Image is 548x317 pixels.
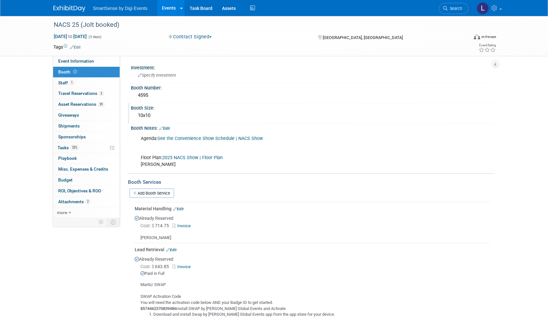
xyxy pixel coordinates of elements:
b: 8574462370839486 [140,306,176,311]
a: Booth [53,67,120,77]
span: 33% [70,145,79,150]
div: In-Person [481,35,496,39]
td: Personalize Event Tab Strip [96,218,107,226]
div: Material Handling [135,205,490,212]
span: Giveaways [58,112,79,118]
a: more [53,207,120,218]
div: [PERSON_NAME] [135,230,490,241]
span: Attachments [58,199,90,204]
span: Cost: $ [140,223,155,228]
a: Invoice [172,264,193,269]
span: 39 [98,102,104,107]
span: Tasks [58,145,79,150]
a: Playbook [53,153,120,164]
span: Search [448,6,462,11]
img: ExhibitDay [53,5,85,12]
a: Edit [173,207,184,211]
a: Misc. Expenses & Credits [53,164,120,174]
span: Travel Reservations [58,91,104,96]
span: 3 [99,91,104,96]
span: Booth [58,69,78,74]
span: 1 [69,80,74,85]
div: Event Rating [479,44,496,47]
span: 714.75 [140,223,171,228]
span: Budget [58,177,73,182]
a: Event Information [53,56,120,66]
a: Edit [166,248,177,252]
td: Toggle Event Tabs [107,218,120,226]
div: 10x10 [136,111,490,120]
span: Sponsorships [58,134,86,139]
div: Booth Notes: [131,123,495,132]
div: Booth Number: [131,83,495,91]
div: Booth Services [128,179,495,186]
span: Playbook [58,156,77,161]
a: Search [439,3,468,14]
span: (3 days) [88,35,101,39]
a: Budget [53,175,120,185]
a: Tasks33% [53,143,120,153]
div: Investment: [131,63,495,71]
td: Tags [53,44,81,50]
span: SmartSense by Digi Events [93,6,147,11]
span: Cost: $ [140,264,155,269]
div: Event Format [431,33,496,43]
a: Sponsorships [53,132,120,142]
button: Contract Signed [166,34,214,40]
div: Lead Retrieval [135,246,490,253]
a: Invoice [172,223,193,228]
span: Misc. Expenses & Credits [58,166,108,172]
a: 2025 NACS Show | Floor Plan [162,155,223,160]
span: Booth not reserved yet [72,69,78,74]
a: Shipments [53,121,120,131]
div: Booth Size: [131,103,495,111]
div: Paid in Full [140,271,490,277]
span: Asset Reservations [58,102,104,107]
div: 4595 [136,90,490,100]
a: Staff1 [53,78,120,88]
span: [DATE] [DATE] [53,34,87,39]
div: Already Reserved [135,212,490,241]
span: [GEOGRAPHIC_DATA], [GEOGRAPHIC_DATA] [323,35,403,40]
a: Giveaways [53,110,120,120]
a: Edit [159,126,170,131]
a: Travel Reservations3 [53,88,120,99]
a: ROI, Objectives & ROO [53,186,120,196]
span: Specify investment [138,73,176,78]
a: Attachments2 [53,197,120,207]
span: ROI, Objectives & ROO [58,188,101,193]
div: NACS 25 (Jolt booked) [52,19,459,31]
span: Shipments [58,123,80,128]
span: more [57,210,67,215]
a: Add Booth Service [130,189,174,198]
a: Asset Reservations39 [53,99,120,110]
a: Edit [70,45,81,50]
div: Agenda: Floor Plan: [PERSON_NAME] [136,132,425,171]
img: Leland Jenkins [477,2,489,14]
span: Event Information [58,58,94,64]
a: See the Convenience Show Schedule | NACS Show [157,136,263,141]
span: 643.85 [140,264,171,269]
img: Format-Inperson.png [474,34,480,39]
span: to [67,34,73,39]
span: Staff [58,80,74,85]
span: 2 [85,199,90,204]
